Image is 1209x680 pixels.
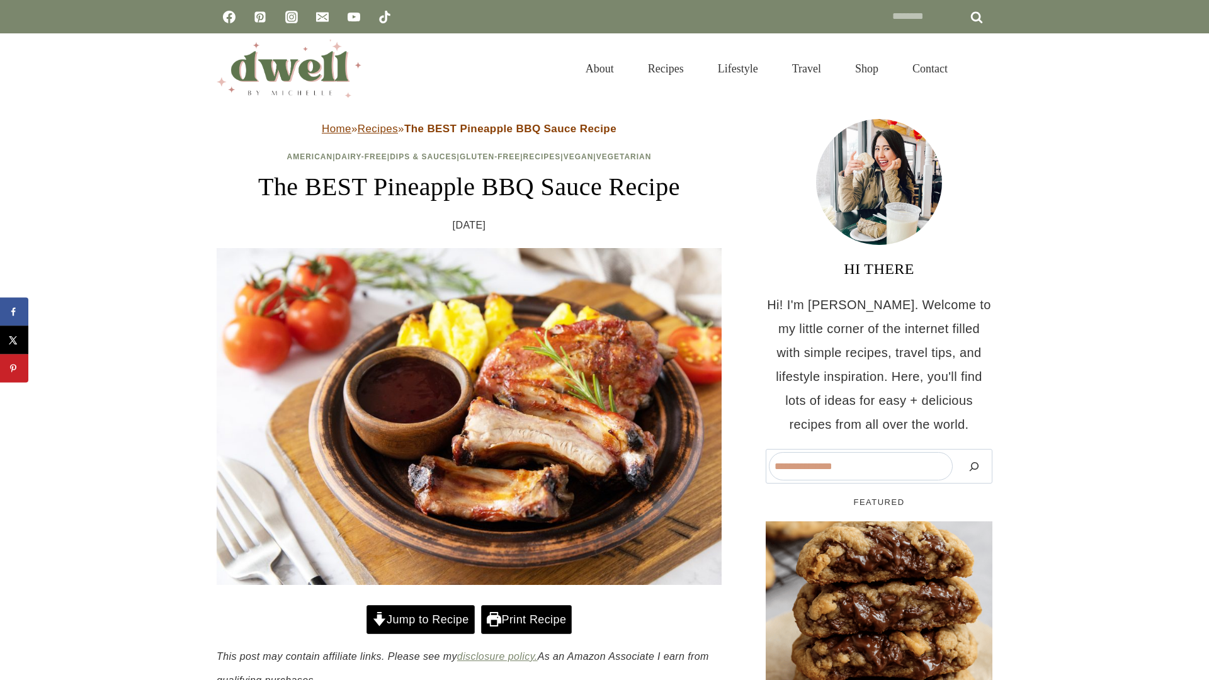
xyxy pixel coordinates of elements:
[701,47,775,91] a: Lifestyle
[322,123,616,135] span: » »
[247,4,273,30] a: Pinterest
[766,293,992,436] p: Hi! I'm [PERSON_NAME]. Welcome to my little corner of the internet filled with simple recipes, tr...
[596,152,652,161] a: Vegetarian
[390,152,457,161] a: Dips & Sauces
[217,40,361,98] img: DWELL by michelle
[523,152,561,161] a: Recipes
[372,4,397,30] a: TikTok
[341,4,366,30] a: YouTube
[217,4,242,30] a: Facebook
[631,47,701,91] a: Recipes
[287,152,333,161] a: American
[766,258,992,280] h3: HI THERE
[766,496,992,509] h5: FEATURED
[322,123,351,135] a: Home
[775,47,838,91] a: Travel
[217,168,722,206] h1: The BEST Pineapple BBQ Sauce Recipe
[336,152,387,161] a: Dairy-Free
[457,651,538,662] a: disclosure policy.
[453,216,486,235] time: [DATE]
[310,4,335,30] a: Email
[481,605,572,634] a: Print Recipe
[569,47,631,91] a: About
[358,123,398,135] a: Recipes
[366,605,475,634] a: Jump to Recipe
[460,152,520,161] a: Gluten-Free
[287,152,652,161] span: | | | | | |
[971,58,992,79] button: View Search Form
[959,452,989,480] button: Search
[564,152,594,161] a: Vegan
[279,4,304,30] a: Instagram
[569,47,965,91] nav: Primary Navigation
[404,123,616,135] strong: The BEST Pineapple BBQ Sauce Recipe
[895,47,965,91] a: Contact
[838,47,895,91] a: Shop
